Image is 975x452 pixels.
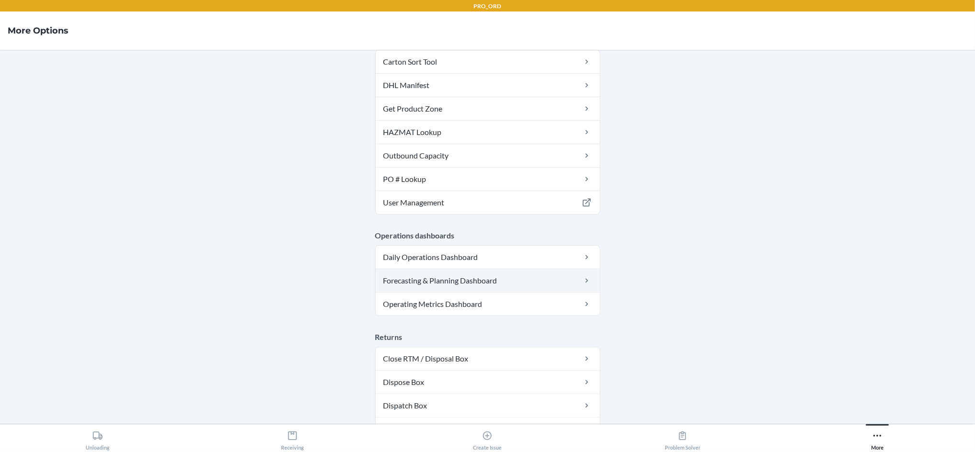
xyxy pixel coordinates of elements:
[376,121,600,144] a: HAZMAT Lookup
[376,97,600,120] a: Get Product Zone
[376,191,600,214] a: User Management
[281,427,304,451] div: Receiving
[376,293,600,316] a: Operating Metrics Dashboard
[473,427,502,451] div: Create Issue
[376,144,600,167] a: Outbound Capacity
[376,347,600,370] a: Close RTM / Disposal Box
[665,427,700,451] div: Problem Solver
[86,427,110,451] div: Unloading
[376,50,600,73] a: Carton Sort Tool
[376,168,600,191] a: PO # Lookup
[585,424,780,451] button: Problem Solver
[376,418,600,441] a: Purchase RTM Shipping Label
[376,371,600,394] a: Dispose Box
[375,230,600,241] p: Operations dashboards
[780,424,975,451] button: More
[195,424,390,451] button: Receiving
[376,74,600,97] a: DHL Manifest
[474,2,502,11] p: PRO_ORD
[871,427,884,451] div: More
[376,269,600,292] a: Forecasting & Planning Dashboard
[390,424,585,451] button: Create Issue
[375,331,600,343] p: Returns
[376,246,600,269] a: Daily Operations Dashboard
[376,394,600,417] a: Dispatch Box
[8,24,68,37] h4: More Options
